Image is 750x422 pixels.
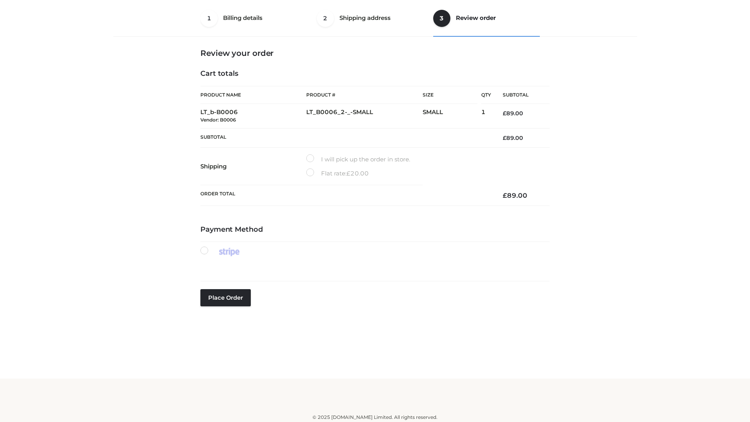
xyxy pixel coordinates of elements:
bdi: 89.00 [503,110,523,117]
td: LT_b-B0006 [200,104,306,129]
th: Product Name [200,86,306,104]
button: Place order [200,289,251,306]
th: Subtotal [491,86,550,104]
small: Vendor: B0006 [200,117,236,123]
h4: Payment Method [200,225,550,234]
span: £ [503,110,506,117]
td: SMALL [423,104,481,129]
span: £ [503,134,506,141]
th: Subtotal [200,128,491,147]
label: I will pick up the order in store. [306,154,410,165]
h3: Review your order [200,48,550,58]
th: Order Total [200,185,491,206]
h4: Cart totals [200,70,550,78]
th: Product # [306,86,423,104]
td: 1 [481,104,491,129]
th: Shipping [200,148,306,185]
div: © 2025 [DOMAIN_NAME] Limited. All rights reserved. [116,413,634,421]
bdi: 20.00 [346,170,369,177]
span: £ [503,191,507,199]
td: LT_B0006_2-_-SMALL [306,104,423,129]
th: Size [423,86,477,104]
label: Flat rate: [306,168,369,179]
bdi: 89.00 [503,134,523,141]
span: £ [346,170,350,177]
bdi: 89.00 [503,191,527,199]
th: Qty [481,86,491,104]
